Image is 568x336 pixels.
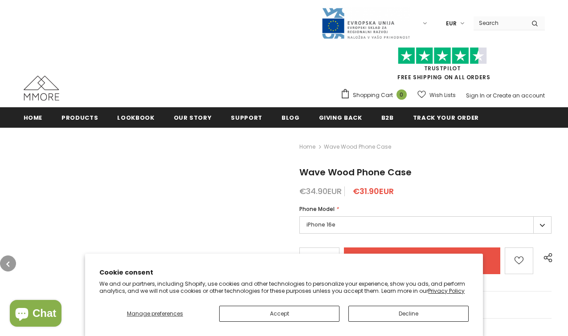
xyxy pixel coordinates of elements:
[24,107,43,127] a: Home
[61,107,98,127] a: Products
[7,300,64,329] inbox-online-store-chat: Shopify online store chat
[353,186,394,197] span: €31.90EUR
[299,205,335,213] span: Phone Model
[340,51,545,81] span: FREE SHIPPING ON ALL ORDERS
[344,247,500,274] input: Add to cart
[428,287,465,295] a: Privacy Policy
[424,65,461,72] a: Trustpilot
[446,19,457,28] span: EUR
[299,166,412,178] span: Wave Wood Phone Case
[321,19,410,27] a: Javni Razpis
[117,113,154,122] span: Lookbook
[381,107,394,127] a: B2B
[282,107,300,127] a: Blog
[99,268,469,277] h2: Cookie consent
[24,76,59,101] img: MMORE Cases
[174,107,212,127] a: Our Story
[61,113,98,122] span: Products
[398,47,487,65] img: Trust Pilot Stars
[396,89,407,100] span: 0
[429,91,456,100] span: Wish Lists
[340,89,411,102] a: Shopping Cart 0
[127,310,183,317] span: Manage preferences
[299,186,342,197] span: €34.90EUR
[324,142,391,152] span: Wave Wood Phone Case
[282,113,300,122] span: Blog
[319,113,362,122] span: Giving back
[466,92,485,99] a: Sign In
[231,107,262,127] a: support
[413,113,479,122] span: Track your order
[99,306,210,322] button: Manage preferences
[299,142,315,152] a: Home
[231,113,262,122] span: support
[319,107,362,127] a: Giving back
[174,113,212,122] span: Our Story
[486,92,491,99] span: or
[299,216,552,234] label: iPhone 16e
[413,107,479,127] a: Track your order
[493,92,545,99] a: Create an account
[353,91,393,100] span: Shopping Cart
[381,113,394,122] span: B2B
[348,306,469,322] button: Decline
[24,113,43,122] span: Home
[219,306,339,322] button: Accept
[117,107,154,127] a: Lookbook
[417,87,456,103] a: Wish Lists
[99,280,469,294] p: We and our partners, including Shopify, use cookies and other technologies to personalize your ex...
[321,7,410,40] img: Javni Razpis
[474,16,525,29] input: Search Site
